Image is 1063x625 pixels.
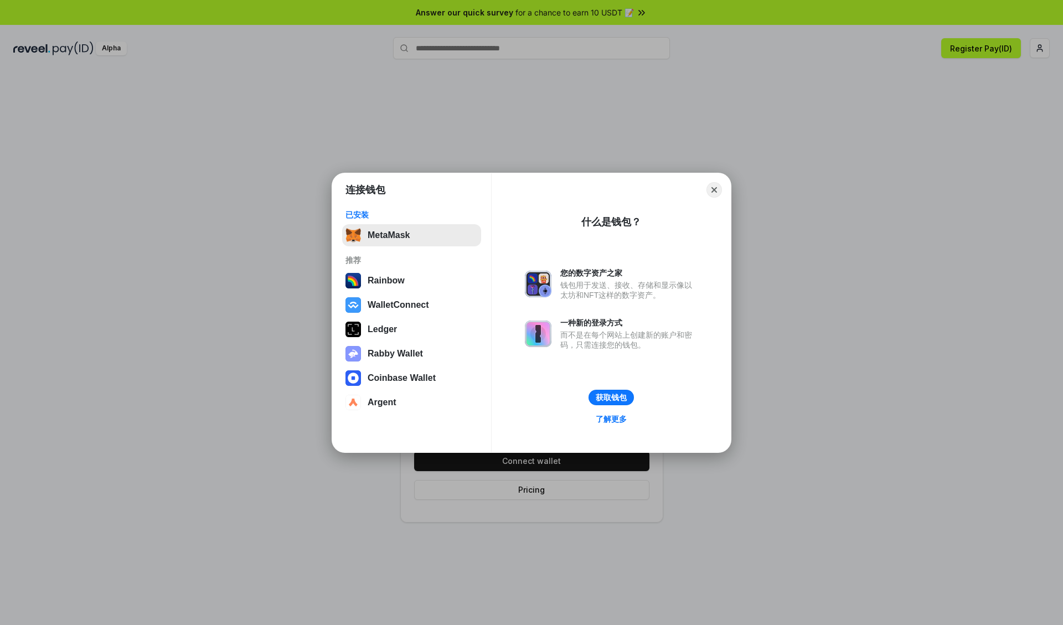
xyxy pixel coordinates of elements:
[596,392,627,402] div: 获取钱包
[368,349,423,359] div: Rabby Wallet
[342,318,481,340] button: Ledger
[368,373,436,383] div: Coinbase Wallet
[345,183,385,197] h1: 连接钱包
[345,395,361,410] img: svg+xml,%3Csvg%20width%3D%2228%22%20height%3D%2228%22%20viewBox%3D%220%200%2028%2028%22%20fill%3D...
[345,273,361,288] img: svg+xml,%3Csvg%20width%3D%22120%22%20height%3D%22120%22%20viewBox%3D%220%200%20120%20120%22%20fil...
[581,215,641,229] div: 什么是钱包？
[342,391,481,414] button: Argent
[560,318,698,328] div: 一种新的登录方式
[596,414,627,424] div: 了解更多
[368,324,397,334] div: Ledger
[560,280,698,300] div: 钱包用于发送、接收、存储和显示像以太坊和NFT这样的数字资产。
[589,390,634,405] button: 获取钱包
[345,210,478,220] div: 已安装
[345,370,361,386] img: svg+xml,%3Csvg%20width%3D%2228%22%20height%3D%2228%22%20viewBox%3D%220%200%2028%2028%22%20fill%3D...
[345,322,361,337] img: svg+xml,%3Csvg%20xmlns%3D%22http%3A%2F%2Fwww.w3.org%2F2000%2Fsvg%22%20width%3D%2228%22%20height%3...
[525,271,551,297] img: svg+xml,%3Csvg%20xmlns%3D%22http%3A%2F%2Fwww.w3.org%2F2000%2Fsvg%22%20fill%3D%22none%22%20viewBox...
[342,270,481,292] button: Rainbow
[560,330,698,350] div: 而不是在每个网站上创建新的账户和密码，只需连接您的钱包。
[560,268,698,278] div: 您的数字资产之家
[589,412,633,426] a: 了解更多
[525,321,551,347] img: svg+xml,%3Csvg%20xmlns%3D%22http%3A%2F%2Fwww.w3.org%2F2000%2Fsvg%22%20fill%3D%22none%22%20viewBox...
[345,228,361,243] img: svg+xml,%3Csvg%20fill%3D%22none%22%20height%3D%2233%22%20viewBox%3D%220%200%2035%2033%22%20width%...
[368,397,396,407] div: Argent
[368,230,410,240] div: MetaMask
[342,343,481,365] button: Rabby Wallet
[368,300,429,310] div: WalletConnect
[342,224,481,246] button: MetaMask
[345,297,361,313] img: svg+xml,%3Csvg%20width%3D%2228%22%20height%3D%2228%22%20viewBox%3D%220%200%2028%2028%22%20fill%3D...
[368,276,405,286] div: Rainbow
[345,255,478,265] div: 推荐
[345,346,361,361] img: svg+xml,%3Csvg%20xmlns%3D%22http%3A%2F%2Fwww.w3.org%2F2000%2Fsvg%22%20fill%3D%22none%22%20viewBox...
[342,367,481,389] button: Coinbase Wallet
[342,294,481,316] button: WalletConnect
[706,182,722,198] button: Close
